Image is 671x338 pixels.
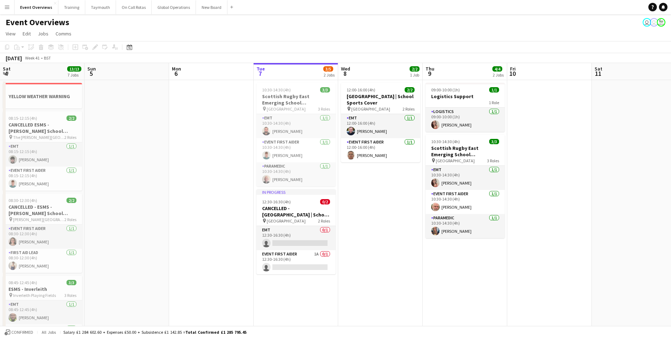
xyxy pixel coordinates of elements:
[64,135,76,140] span: 2 Roles
[152,0,196,14] button: Global Operations
[53,29,74,38] a: Comms
[64,217,76,222] span: 2 Roles
[256,226,336,250] app-card-role: EMT0/112:30-16:30 (4h)
[87,66,96,72] span: Sun
[85,0,116,14] button: Taymouth
[44,55,51,61] div: BST
[3,300,82,325] app-card-role: EMT1/108:45-12:45 (4h)[PERSON_NAME]
[351,106,390,112] span: [GEOGRAPHIC_DATA]
[3,249,82,273] app-card-role: First Aid Lead1/108:30-12:30 (4h)[PERSON_NAME]
[64,293,76,298] span: 3 Roles
[489,100,499,105] span: 1 Role
[256,93,336,106] h3: Scottish Rugby East Emerging School Championships | Newbattle
[426,135,505,238] app-job-card: 10:30-14:30 (4h)3/3Scottish Rugby East Emerging School Championships | [GEOGRAPHIC_DATA] [GEOGRAP...
[13,293,56,298] span: Inverleith Playing Fields
[347,87,375,92] span: 12:00-16:00 (4h)
[86,69,96,78] span: 5
[8,116,37,121] span: 08:15-12:15 (4h)
[6,30,16,37] span: View
[13,135,64,140] span: The [PERSON_NAME][GEOGRAPHIC_DATA]
[256,205,336,218] h3: CANCELLED - [GEOGRAPHIC_DATA] | School Sports Cover
[67,66,81,72] span: 13/13
[23,55,41,61] span: Week 41
[196,0,227,14] button: New Board
[3,167,82,191] app-card-role: Event First Aider1/108:15-12:15 (4h)[PERSON_NAME]
[436,158,475,163] span: [GEOGRAPHIC_DATA]
[340,69,350,78] span: 8
[510,66,516,72] span: Fri
[20,29,34,38] a: Edit
[3,111,82,191] app-job-card: 08:15-12:15 (4h)2/2CANCELLED ESMS - [PERSON_NAME] School Sports The [PERSON_NAME][GEOGRAPHIC_DATA...
[493,72,504,78] div: 2 Jobs
[3,122,82,134] h3: CANCELLED ESMS - [PERSON_NAME] School Sports
[58,0,85,14] button: Training
[23,30,31,37] span: Edit
[594,69,602,78] span: 11
[68,72,81,78] div: 7 Jobs
[256,83,336,186] div: 10:30-14:30 (4h)3/3Scottish Rugby East Emerging School Championships | Newbattle [GEOGRAPHIC_DATA...
[324,72,335,78] div: 2 Jobs
[63,329,247,335] div: Salary £1 284 602.60 + Expenses £50.00 + Subsistence £1 142.85 =
[320,87,330,92] span: 3/3
[8,280,37,285] span: 08:45-12:45 (4h)
[2,69,11,78] span: 4
[426,66,434,72] span: Thu
[341,114,420,138] app-card-role: EMT1/112:00-16:00 (4h)[PERSON_NAME]
[643,18,651,27] app-user-avatar: Operations Team
[66,116,76,121] span: 2/2
[431,87,460,92] span: 09:00-10:00 (1h)
[657,18,665,27] app-user-avatar: Operations Manager
[3,204,82,216] h3: CANCELLED - ESMS - [PERSON_NAME] School Sports
[66,280,76,285] span: 3/3
[3,93,82,100] h3: YELLOW WEATHER WARNING
[3,142,82,167] app-card-role: EMT1/108:15-12:15 (4h)[PERSON_NAME]
[66,198,76,203] span: 2/2
[405,87,415,92] span: 2/2
[410,72,419,78] div: 1 Job
[3,66,11,72] span: Sat
[40,329,57,335] span: All jobs
[56,30,71,37] span: Comms
[256,189,336,195] div: In progress
[487,158,499,163] span: 3 Roles
[13,217,64,222] span: [PERSON_NAME][GEOGRAPHIC_DATA]
[595,66,602,72] span: Sat
[318,106,330,112] span: 3 Roles
[3,193,82,273] app-job-card: 08:30-12:30 (4h)2/2CANCELLED - ESMS - [PERSON_NAME] School Sports [PERSON_NAME][GEOGRAPHIC_DATA]2...
[35,29,51,38] a: Jobs
[3,29,18,38] a: View
[3,286,82,292] h3: ESMS - Inverleith
[185,329,247,335] span: Total Confirmed £1 285 795.45
[650,18,658,27] app-user-avatar: Operations Team
[341,83,420,162] div: 12:00-16:00 (4h)2/2[GEOGRAPHIC_DATA] | School Sports Cover [GEOGRAPHIC_DATA]2 RolesEMT1/112:00-16...
[323,66,333,72] span: 3/5
[426,166,505,190] app-card-role: EMT1/110:30-14:30 (4h)[PERSON_NAME]
[426,93,505,100] h3: Logistics Support
[262,199,291,204] span: 12:30-16:30 (4h)
[256,162,336,186] app-card-role: Paramedic1/110:30-14:30 (4h)[PERSON_NAME]
[424,69,434,78] span: 9
[3,83,82,108] app-job-card: YELLOW WEATHER WARNING
[8,198,37,203] span: 08:30-12:30 (4h)
[38,30,48,37] span: Jobs
[256,250,336,274] app-card-role: Event First Aider1A0/112:30-16:30 (4h)
[509,69,516,78] span: 10
[426,214,505,238] app-card-role: Paramedic1/110:30-14:30 (4h)[PERSON_NAME]
[11,330,33,335] span: Confirmed
[6,17,69,28] h1: Event Overviews
[341,93,420,106] h3: [GEOGRAPHIC_DATA] | School Sports Cover
[15,0,58,14] button: Event Overviews
[256,189,336,274] div: In progress12:30-16:30 (4h)0/2CANCELLED - [GEOGRAPHIC_DATA] | School Sports Cover [GEOGRAPHIC_DAT...
[489,87,499,92] span: 1/1
[426,190,505,214] app-card-role: Event First Aider1/110:30-14:30 (4h)[PERSON_NAME]
[3,225,82,249] app-card-role: Event First Aider1/108:30-12:30 (4h)[PERSON_NAME]
[6,55,22,62] div: [DATE]
[171,69,181,78] span: 6
[116,0,152,14] button: On Call Rotas
[403,106,415,112] span: 2 Roles
[410,66,420,72] span: 2/2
